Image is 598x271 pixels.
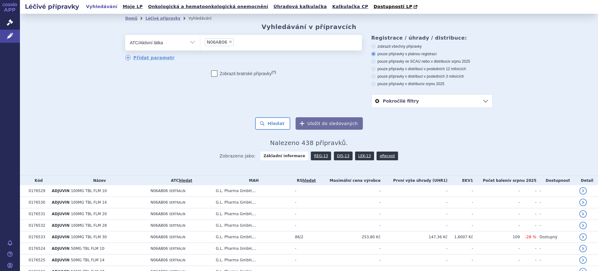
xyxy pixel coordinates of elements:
th: MAH [213,176,292,185]
td: - [536,254,576,266]
th: Maximální cena výrobce [318,176,381,185]
span: 50MG TBL FLM 10 [71,246,104,251]
span: N06AB06 [150,212,168,216]
td: - [448,254,473,266]
span: v srpnu 2025 [509,178,536,183]
td: - [381,197,448,208]
td: - [520,197,536,208]
a: Dostupnosti LP [372,2,420,11]
label: zobrazit všechny přípravky [371,44,493,49]
span: Dostupnosti LP [373,4,412,9]
span: v srpnu 2025 [448,59,470,64]
td: - [473,197,520,208]
button: Hledat [255,117,290,130]
a: Kalkulačka CP [330,2,370,11]
th: Dostupnost [536,176,576,185]
a: Domů [125,16,137,21]
span: SERTRALIN [169,201,185,204]
td: - [536,243,576,254]
td: - [318,254,381,266]
td: - [318,243,381,254]
a: eRecept [377,152,398,160]
td: - [292,243,318,254]
span: v srpnu 2025 [423,82,444,86]
td: - [536,197,576,208]
td: 109 [473,231,520,243]
span: SERTRALIN [169,259,185,262]
td: - [473,220,520,231]
td: G.L. Pharma GmbH,... [213,254,292,266]
td: - [292,208,318,220]
td: - [520,220,536,231]
h2: Vyhledávání v přípravcích [262,23,357,31]
span: -28 % [525,235,536,239]
th: ATC [147,176,213,185]
label: pouze přípravky v distribuci [371,81,493,86]
td: - [381,208,448,220]
a: Úhradová kalkulačka [272,2,329,11]
a: detail [579,256,587,264]
td: 0176524 [26,243,49,254]
a: Onkologická a hematoonkologická onemocnění [146,2,270,11]
label: pouze přípravky v distribuci v posledních 12 měsících [371,66,493,71]
span: SERTRALIN [169,235,185,239]
td: - [536,208,576,220]
td: - [292,254,318,266]
a: detail [579,222,587,229]
a: detail [579,210,587,218]
td: - [473,185,520,197]
span: ADJUVIN [52,258,69,262]
th: EKV1 [448,176,473,185]
td: 0176530 [26,197,49,208]
h3: Registrace / úhrady / distribuce: [371,35,493,41]
span: 86/2 [295,235,303,239]
td: - [448,220,473,231]
span: N06AB06 [150,223,168,228]
span: 100MG TBL FLM 28 [71,223,107,228]
a: LEK-13 [355,152,374,160]
td: - [473,243,520,254]
input: N06AB06 [235,38,239,46]
label: pouze přípravky v distribuci v posledních 3 měsících [371,74,493,79]
span: N06AB06 [150,189,168,193]
a: detail [579,187,587,195]
a: Pokročilé filtry [372,94,492,108]
a: Léčivé přípravky [145,16,180,21]
a: Vyhledávání [84,2,119,11]
label: pouze přípravky s platnou registrací [371,51,493,56]
a: detail [579,245,587,252]
span: ADJUVIN [52,200,69,205]
td: 0176532 [26,220,49,231]
a: detail [579,233,587,241]
a: detail [579,199,587,206]
td: G.L. Pharma GmbH,... [213,208,292,220]
td: - [536,185,576,197]
td: - [381,185,448,197]
span: N06AB06 [150,200,168,205]
a: Přidat parametr [125,55,175,60]
td: - [536,220,576,231]
span: × [229,40,232,44]
td: - [292,220,318,231]
td: - [318,197,381,208]
span: SERTRALIN [169,212,185,216]
span: 100MG TBL FLM 30 [71,235,107,239]
td: - [292,185,318,197]
span: SERTRALIN [169,247,185,250]
span: N06AB06 [150,258,168,262]
span: 100MG TBL FLM 14 [71,200,107,205]
td: - [381,220,448,231]
td: 1,6007 Kč [448,231,473,243]
span: N06AB06 [150,235,168,239]
a: DIS-13 [334,152,353,160]
span: Zobrazeno jako: [220,152,256,160]
strong: Základní informace [260,152,308,160]
span: N06AB06 [150,246,168,251]
td: - [448,208,473,220]
span: SERTRALIN [169,189,185,193]
h2: Léčivé přípravky [20,2,84,11]
td: G.L. Pharma GmbH,... [213,185,292,197]
abbr: (?) [272,70,276,74]
span: SERTRALIN [169,224,185,227]
button: Uložit do sledovaných [296,117,363,130]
